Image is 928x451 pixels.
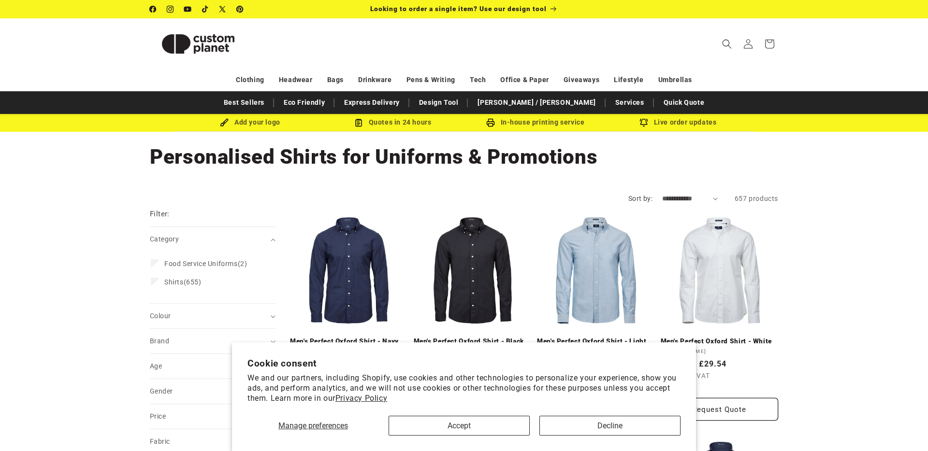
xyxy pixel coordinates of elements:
div: Add your logo [179,116,321,128]
summary: Brand (0 selected) [150,329,275,353]
summary: Age (0 selected) [150,354,275,379]
a: Tech [470,71,486,88]
a: Custom Planet [146,18,250,69]
span: Fabric [150,437,170,445]
div: Quotes in 24 hours [321,116,464,128]
iframe: Chat Widget [880,405,928,451]
a: Drinkware [358,71,391,88]
a: Men's Perfect Oxford Shirt - White [661,337,779,346]
a: Eco Friendly [279,94,330,111]
summary: Search [716,33,738,55]
img: In-house printing [486,118,495,127]
span: 657 products [735,195,778,202]
span: Category [150,235,179,243]
span: Shirts [164,278,184,286]
button: Manage preferences [247,416,379,436]
summary: Gender (0 selected) [150,379,275,404]
a: Lifestyle [614,71,643,88]
a: Design Tool [414,94,464,111]
h1: Personalised Shirts for Uniforms & Promotions [150,144,778,170]
a: Men's Perfect Oxford Shirt - Black [414,337,532,346]
summary: Price [150,404,275,429]
a: Clothing [236,71,264,88]
span: Food Service Uniforms [164,260,238,268]
img: Custom Planet [150,22,246,66]
a: Privacy Policy [335,394,387,403]
a: Express Delivery [339,94,405,111]
button: Request Quote [661,398,779,421]
button: Accept [389,416,530,436]
a: Quick Quote [659,94,710,111]
span: (655) [164,278,202,286]
span: Gender [150,387,173,395]
a: Bags [327,71,344,88]
a: Best Sellers [219,94,269,111]
img: Order updates [639,118,648,127]
div: Live order updates [607,116,749,128]
summary: Category (0 selected) [150,227,275,252]
span: Price [150,412,166,420]
h2: Filter: [150,209,170,220]
a: Office & Paper [500,71,549,88]
img: Brush Icon [220,118,229,127]
span: Brand [150,337,169,345]
p: We and our partners, including Shopify, use cookies and other technologies to personalize your ex... [247,373,681,403]
label: Sort by: [628,195,652,202]
img: Order Updates Icon [354,118,363,127]
summary: Colour (0 selected) [150,304,275,328]
span: Looking to order a single item? Use our design tool [370,5,547,13]
span: (2) [164,259,247,268]
a: Giveaways [564,71,599,88]
h2: Cookie consent [247,358,681,369]
span: Colour [150,312,171,320]
div: In-house printing service [464,116,607,128]
span: Manage preferences [278,421,348,430]
a: Headwear [279,71,313,88]
span: Age [150,362,162,370]
a: Umbrellas [658,71,692,88]
a: Services [610,94,649,111]
button: Decline [539,416,681,436]
a: [PERSON_NAME] / [PERSON_NAME] [473,94,600,111]
a: Men's Perfect Oxford Shirt - Light Blue [537,337,655,354]
a: Men's Perfect Oxford Shirt - Navy [290,337,408,346]
a: Pens & Writing [406,71,455,88]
